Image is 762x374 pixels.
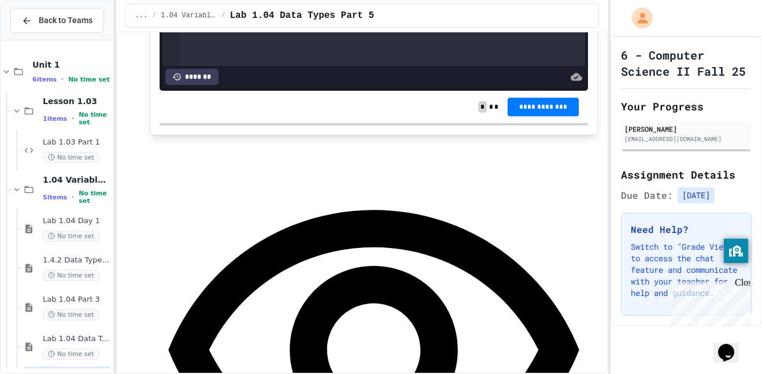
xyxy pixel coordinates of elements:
[161,11,216,20] span: 1.04 Variables and User Input
[724,239,748,263] button: privacy banner
[43,349,99,360] span: No time set
[43,255,110,265] span: 1.4.2 Data Types 2
[621,166,752,183] h2: Assignment Details
[624,124,748,134] div: [PERSON_NAME]
[621,98,752,114] h2: Your Progress
[43,96,110,106] span: Lesson 1.03
[631,223,742,236] h3: Need Help?
[43,152,99,163] span: No time set
[61,75,64,84] span: •
[678,187,715,203] span: [DATE]
[79,111,110,126] span: No time set
[135,11,148,20] span: ...
[32,76,57,83] span: 6 items
[666,277,750,327] iframe: chat widget
[43,175,110,185] span: 1.04 Variables and User Input
[43,270,99,281] span: No time set
[32,60,110,70] span: Unit 1
[43,334,110,344] span: Lab 1.04 Data Types Part 4
[713,328,750,362] iframe: chat widget
[68,76,110,83] span: No time set
[43,295,110,305] span: Lab 1.04 Part 3
[43,138,110,147] span: Lab 1.03 Part 1
[230,9,375,23] span: Lab 1.04 Data Types Part 5
[43,309,99,320] span: No time set
[621,188,673,202] span: Due Date:
[620,5,656,31] div: My Account
[152,11,156,20] span: /
[43,231,99,242] span: No time set
[5,5,80,73] div: Chat with us now!Close
[631,241,742,299] p: Switch to "Grade View" to access the chat feature and communicate with your teacher for help and ...
[624,135,748,143] div: [EMAIL_ADDRESS][DOMAIN_NAME]
[39,14,93,27] span: Back to Teams
[221,11,225,20] span: /
[43,115,67,123] span: 1 items
[72,192,74,202] span: •
[72,114,74,123] span: •
[43,194,67,201] span: 5 items
[621,47,752,79] h1: 6 - Computer Science II Fall 25
[43,216,110,226] span: Lab 1.04 Day 1
[10,8,103,33] button: Back to Teams
[79,190,110,205] span: No time set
